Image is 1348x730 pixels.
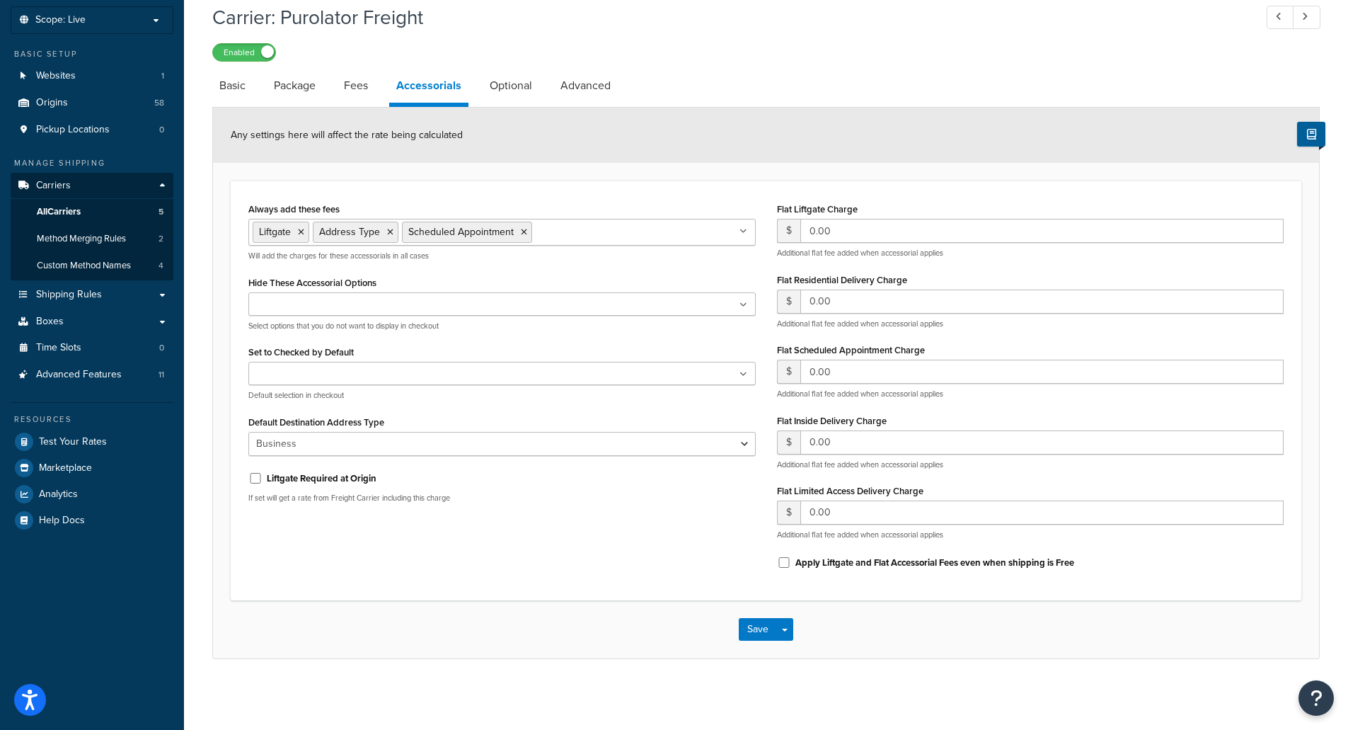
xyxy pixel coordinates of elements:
[248,251,756,261] p: Will add the charges for these accessorials in all cases
[39,489,78,501] span: Analytics
[36,97,68,109] span: Origins
[159,369,164,381] span: 11
[36,289,102,301] span: Shipping Rules
[159,233,163,245] span: 2
[36,342,81,354] span: Time Slots
[11,282,173,308] a: Shipping Rules
[159,124,164,136] span: 0
[11,48,173,60] div: Basic Setup
[212,4,1240,31] h1: Carrier: Purolator Freight
[159,342,164,354] span: 0
[159,206,163,218] span: 5
[248,347,354,358] label: Set to Checked by Default
[248,390,756,401] p: Default selection in checkout
[11,226,173,252] a: Method Merging Rules2
[777,319,1284,329] p: Additional flat fee added when accessorial applies
[11,226,173,252] li: Method Merging Rules
[483,69,539,103] a: Optional
[248,278,376,288] label: Hide These Accessorial Options
[777,530,1284,540] p: Additional flat fee added when accessorial applies
[777,389,1284,399] p: Additional flat fee added when accessorial applies
[777,460,1284,470] p: Additional flat fee added when accessorial applies
[39,515,85,527] span: Help Docs
[777,248,1284,258] p: Additional flat fee added when accessorial applies
[248,493,756,503] p: If set will get a rate from Freight Carrier including this charge
[259,224,291,239] span: Liftgate
[248,417,384,428] label: Default Destination Address Type
[11,117,173,143] li: Pickup Locations
[11,253,173,279] li: Custom Method Names
[777,290,800,314] span: $
[11,173,173,199] a: Carriers
[11,199,173,225] a: AllCarriers5
[11,362,173,388] li: Advanced Features
[1267,6,1294,29] a: Previous Record
[11,429,173,455] a: Test Your Rates
[36,124,110,136] span: Pickup Locations
[795,557,1074,569] label: Apply Liftgate and Flat Accessorial Fees even when shipping is Free
[553,69,618,103] a: Advanced
[39,436,107,448] span: Test Your Rates
[154,97,164,109] span: 58
[11,481,173,507] a: Analytics
[777,204,858,215] label: Flat Liftgate Charge
[777,416,887,426] label: Flat Inside Delivery Charge
[159,260,163,272] span: 4
[213,44,275,61] label: Enabled
[777,360,800,384] span: $
[36,180,71,192] span: Carriers
[389,69,468,107] a: Accessorials
[37,260,131,272] span: Custom Method Names
[11,90,173,116] a: Origins58
[37,206,81,218] span: All Carriers
[267,69,323,103] a: Package
[39,462,92,474] span: Marketplace
[777,430,800,455] span: $
[777,486,923,496] label: Flat Limited Access Delivery Charge
[777,219,800,243] span: $
[36,369,122,381] span: Advanced Features
[11,157,173,169] div: Manage Shipping
[11,335,173,361] a: Time Slots0
[37,233,126,245] span: Method Merging Rules
[11,173,173,280] li: Carriers
[777,275,907,285] label: Flat Residential Delivery Charge
[212,69,253,103] a: Basic
[1298,680,1334,716] button: Open Resource Center
[1297,122,1325,147] button: Show Help Docs
[1293,6,1320,29] a: Next Record
[777,345,925,355] label: Flat Scheduled Appointment Charge
[248,321,756,331] p: Select options that you do not want to display in checkout
[408,224,514,239] span: Scheduled Appointment
[777,501,800,525] span: $
[11,63,173,89] a: Websites1
[11,90,173,116] li: Origins
[11,335,173,361] li: Time Slots
[319,224,380,239] span: Address Type
[35,14,86,26] span: Scope: Live
[36,70,76,82] span: Websites
[11,414,173,426] div: Resources
[11,253,173,279] a: Custom Method Names4
[11,63,173,89] li: Websites
[11,508,173,533] a: Help Docs
[36,316,64,328] span: Boxes
[11,117,173,143] a: Pickup Locations0
[161,70,164,82] span: 1
[248,204,340,215] label: Always add these fees
[267,472,376,485] label: Liftgate Required at Origin
[11,455,173,481] a: Marketplace
[739,618,777,641] button: Save
[11,309,173,335] a: Boxes
[231,127,463,142] span: Any settings here will affect the rate being calculated
[337,69,375,103] a: Fees
[11,362,173,388] a: Advanced Features11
